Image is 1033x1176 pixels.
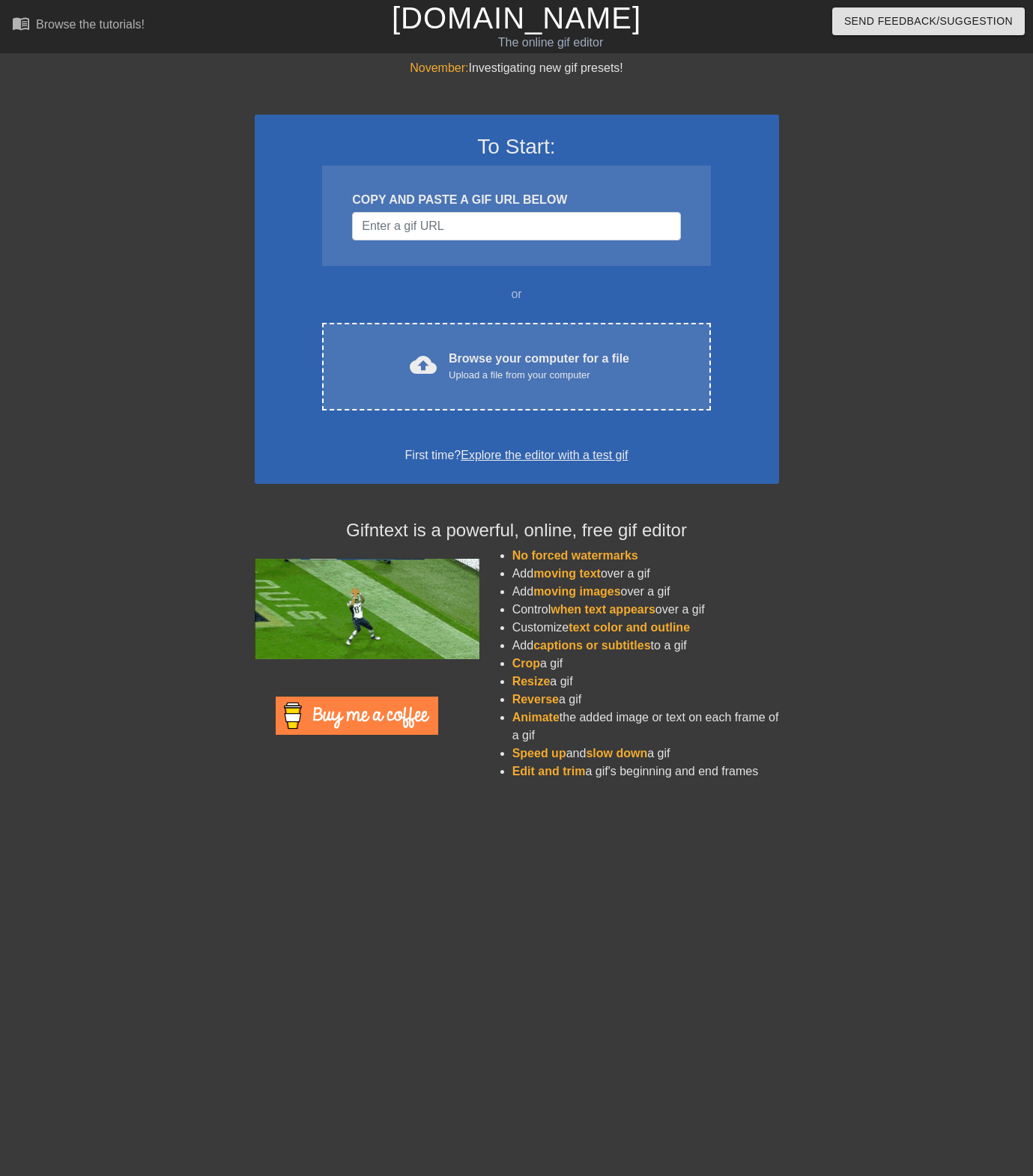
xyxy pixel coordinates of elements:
[844,12,1013,31] span: Send Feedback/Suggestion
[36,18,145,31] div: Browse the tutorials!
[352,191,680,209] div: COPY AND PASTE A GIF URL BELOW
[533,585,620,598] span: moving images
[512,673,779,691] li: a gif
[512,711,560,724] span: Animate
[274,134,760,160] h3: To Start:
[410,351,437,378] span: cloud_upload
[533,567,601,580] span: moving text
[352,212,680,240] input: Username
[449,350,629,383] div: Browse your computer for a file
[392,1,641,34] a: [DOMAIN_NAME]
[12,14,30,32] span: menu_book
[512,693,559,706] span: Reverse
[832,7,1025,35] button: Send Feedback/Suggestion
[512,691,779,709] li: a gif
[255,59,779,77] div: Investigating new gif presets!
[512,765,586,778] span: Edit and trim
[512,565,779,583] li: Add over a gif
[255,559,479,659] img: football_small.gif
[255,520,779,542] h4: Gifntext is a powerful, online, free gif editor
[512,549,638,562] span: No forced watermarks
[512,747,566,760] span: Speed up
[512,763,779,781] li: a gif's beginning and end frames
[512,655,779,673] li: a gif
[512,675,551,688] span: Resize
[512,601,779,619] li: Control over a gif
[461,449,628,461] a: Explore the editor with a test gif
[512,583,779,601] li: Add over a gif
[410,61,468,74] span: November:
[276,697,438,735] img: Buy Me A Coffee
[274,446,760,464] div: First time?
[294,285,740,303] div: or
[512,619,779,637] li: Customize
[512,709,779,745] li: the added image or text on each frame of a gif
[512,657,540,670] span: Crop
[551,603,655,616] span: when text appears
[569,621,690,634] span: text color and outline
[512,745,779,763] li: and a gif
[533,639,650,652] span: captions or subtitles
[512,637,779,655] li: Add to a gif
[12,14,145,37] a: Browse the tutorials!
[586,747,647,760] span: slow down
[352,34,750,52] div: The online gif editor
[449,368,629,383] div: Upload a file from your computer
